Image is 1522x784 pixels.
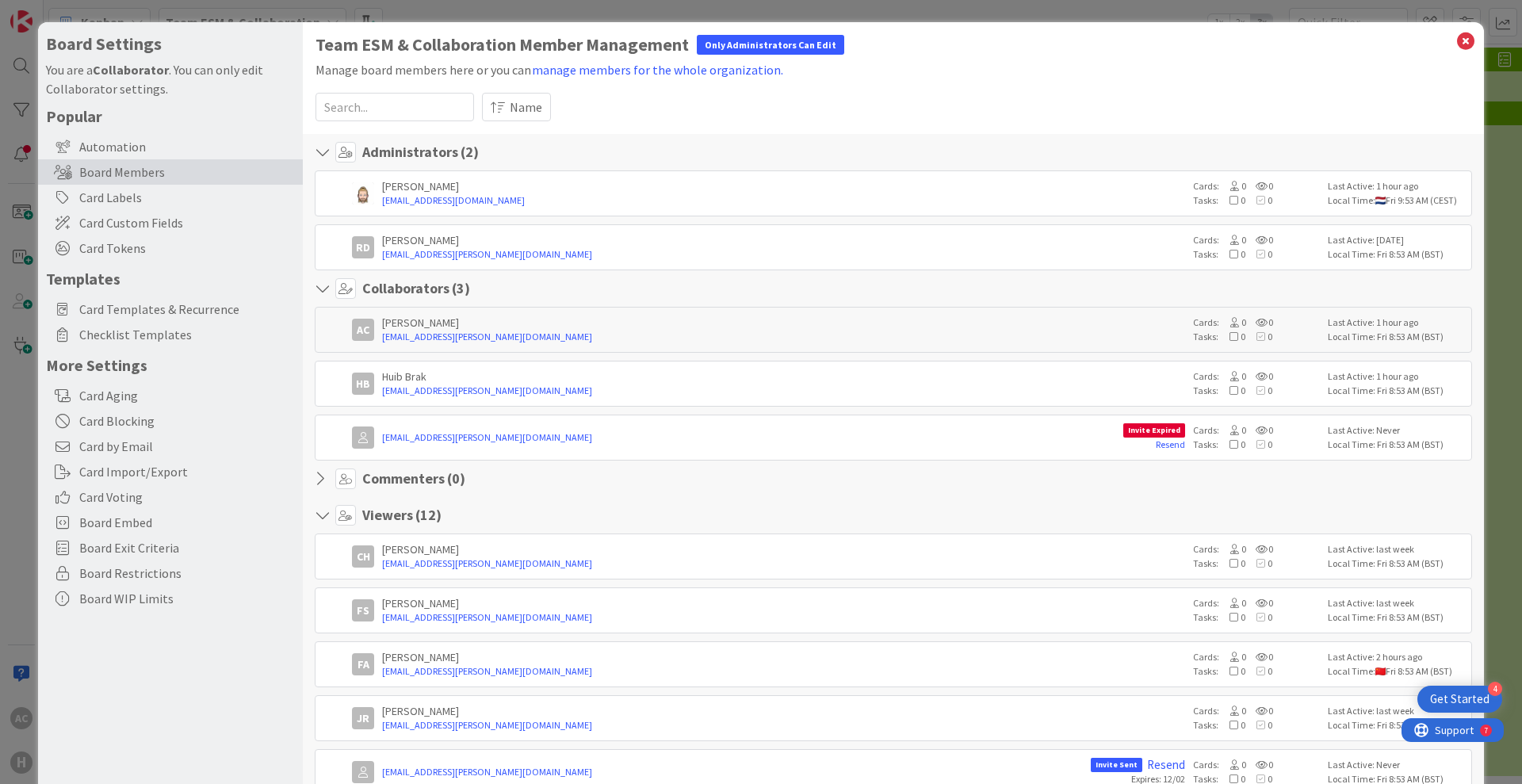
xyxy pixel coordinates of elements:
div: Board WIP Limits [38,586,303,611]
a: [EMAIL_ADDRESS][PERSON_NAME][DOMAIN_NAME] [382,330,1185,344]
div: Tasks: [1193,610,1320,625]
a: [EMAIL_ADDRESS][PERSON_NAME][DOMAIN_NAME] [382,765,1083,779]
div: Cards: [1193,233,1320,247]
div: Cards: [1193,179,1320,193]
div: Tasks: [1193,330,1320,344]
span: 0 [1219,180,1246,192]
h4: Collaborators [362,280,470,297]
div: Last Active: 1 hour ago [1328,316,1467,330]
div: [PERSON_NAME] [382,179,1185,193]
div: Card Aging [38,383,303,408]
img: nl.png [1375,197,1386,205]
span: Card by Email [79,437,295,456]
button: Name [482,93,551,121]
div: Last Active: Never [1328,423,1467,438]
div: Open Get Started checklist, remaining modules: 4 [1417,686,1502,713]
a: [EMAIL_ADDRESS][PERSON_NAME][DOMAIN_NAME] [382,430,1115,445]
span: 0 [1218,438,1245,450]
div: Cards: [1193,542,1320,556]
h5: More Settings [46,355,295,375]
div: Card Blocking [38,408,303,434]
div: Cards: [1193,596,1320,610]
span: 0 [1219,316,1246,328]
span: Card Templates & Recurrence [79,300,295,319]
span: 0 [1246,597,1273,609]
div: [PERSON_NAME] [382,596,1185,610]
a: Resend [1156,438,1185,450]
span: 0 [1246,651,1273,663]
div: Tasks: [1193,247,1320,262]
span: ( 0 ) [447,469,465,488]
a: Resend [1147,758,1185,772]
h5: Popular [46,106,295,126]
span: ( 2 ) [461,143,479,161]
span: Name [510,98,542,117]
div: FS [352,599,374,621]
div: Card Labels [38,185,303,210]
span: 0 [1246,370,1273,382]
span: 0 [1218,194,1245,206]
div: Cards: [1193,369,1320,384]
div: Manage board members here or you can [315,59,1471,80]
div: Local Time: Fri 8:53 AM (BST) [1328,610,1467,625]
span: Card Custom Fields [79,213,295,232]
b: Collaborator [93,62,169,78]
div: Tasks: [1193,438,1320,452]
h5: Templates [46,269,295,289]
div: Tasks: [1193,193,1320,208]
div: Last Active: last week [1328,542,1467,556]
span: Board Restrictions [79,564,295,583]
h1: Team ESM & Collaboration Member Management [315,35,1471,55]
span: 0 [1245,665,1272,677]
span: 0 [1219,424,1246,436]
div: Tasks: [1193,664,1320,679]
div: Cards: [1193,704,1320,718]
div: Cards: [1193,758,1320,772]
div: 4 [1488,682,1502,696]
span: 0 [1246,424,1273,436]
div: Board Members [38,159,303,185]
span: Checklist Templates [79,325,295,344]
div: Cards: [1193,423,1320,438]
span: 0 [1219,370,1246,382]
span: ( 12 ) [415,506,442,524]
div: Tasks: [1193,718,1320,732]
span: Support [33,2,72,21]
span: 0 [1218,331,1245,342]
div: FA [352,653,374,675]
h4: Viewers [362,507,442,524]
div: Rd [352,236,374,258]
img: cn.png [1375,667,1386,675]
span: 0 [1245,331,1272,342]
span: 0 [1246,759,1273,771]
span: ( 3 ) [452,279,470,297]
div: Local Time: Fri 8:53 AM (BST) [1328,664,1467,679]
div: Last Active: Never [1328,758,1467,772]
span: 0 [1245,248,1272,260]
span: 0 [1218,611,1245,623]
span: 0 [1246,543,1273,555]
div: [PERSON_NAME] [382,650,1185,664]
a: [EMAIL_ADDRESS][DOMAIN_NAME] [382,193,1185,208]
h4: Commenters [362,470,465,488]
img: Rv [352,182,374,205]
span: 0 [1246,234,1273,246]
span: 0 [1245,611,1272,623]
div: [PERSON_NAME] [382,233,1185,247]
div: [PERSON_NAME] [382,542,1185,556]
span: 0 [1219,651,1246,663]
div: Local Time: Fri 8:53 AM (BST) [1328,556,1467,571]
a: [EMAIL_ADDRESS][PERSON_NAME][DOMAIN_NAME] [382,718,1185,732]
div: Local Time: Fri 8:53 AM (BST) [1328,384,1467,398]
span: 0 [1218,384,1245,396]
span: Invite Sent [1091,758,1142,772]
span: Board Exit Criteria [79,538,295,557]
div: 7 [82,6,86,19]
div: Get Started [1430,691,1489,707]
div: Last Active: last week [1328,704,1467,718]
span: Card Voting [79,488,295,507]
span: 0 [1219,597,1246,609]
span: 0 [1246,180,1273,192]
div: Only Administrators Can Edit [697,35,844,55]
div: Last Active: [DATE] [1328,233,1467,247]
